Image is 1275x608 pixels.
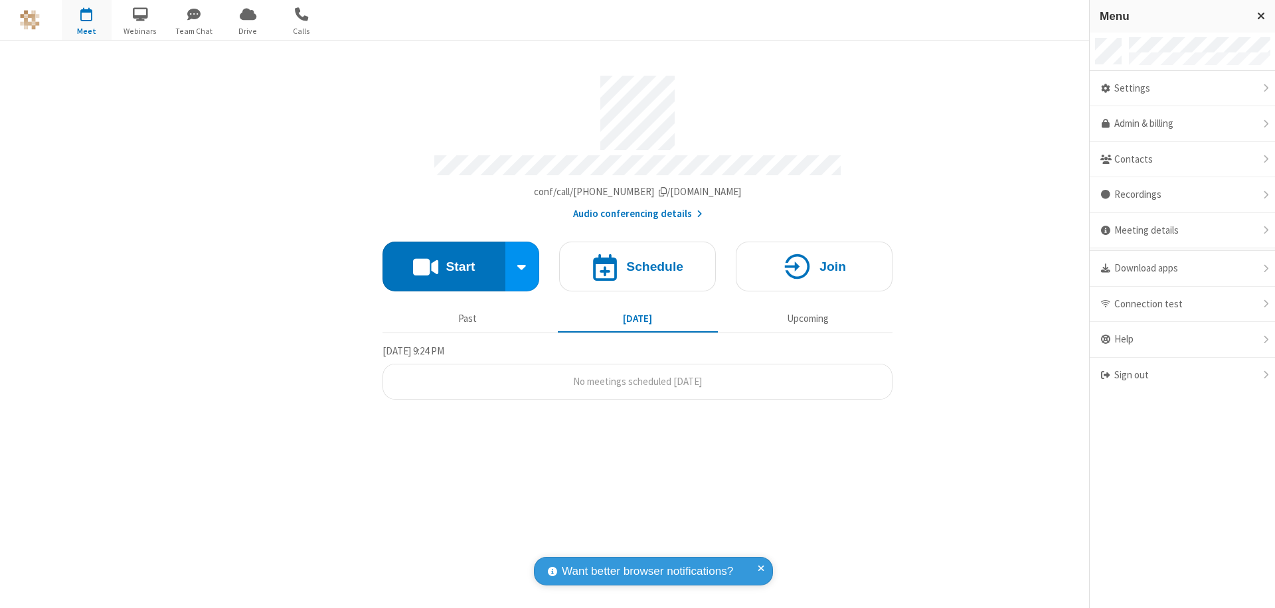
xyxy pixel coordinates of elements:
div: Download apps [1090,251,1275,287]
section: Account details [382,66,892,222]
span: Want better browser notifications? [562,563,733,580]
div: Start conference options [505,242,540,291]
a: Admin & billing [1090,106,1275,142]
button: [DATE] [558,306,718,331]
h3: Menu [1100,10,1245,23]
div: Recordings [1090,177,1275,213]
button: Schedule [559,242,716,291]
button: Start [382,242,505,291]
h4: Start [446,260,475,273]
span: Drive [223,25,273,37]
button: Audio conferencing details [573,206,703,222]
span: Team Chat [169,25,219,37]
span: Copy my meeting room link [534,185,742,198]
button: Upcoming [728,306,888,331]
button: Join [736,242,892,291]
div: Settings [1090,71,1275,107]
div: Meeting details [1090,213,1275,249]
div: Contacts [1090,142,1275,178]
span: Calls [277,25,327,37]
div: Sign out [1090,358,1275,393]
section: Today's Meetings [382,343,892,400]
span: Meet [62,25,112,37]
h4: Join [819,260,846,273]
img: QA Selenium DO NOT DELETE OR CHANGE [20,10,40,30]
span: [DATE] 9:24 PM [382,344,444,357]
span: No meetings scheduled [DATE] [573,375,702,388]
div: Connection test [1090,287,1275,323]
button: Copy my meeting room linkCopy my meeting room link [534,185,742,200]
div: Help [1090,322,1275,358]
button: Past [388,306,548,331]
span: Webinars [116,25,165,37]
h4: Schedule [626,260,683,273]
